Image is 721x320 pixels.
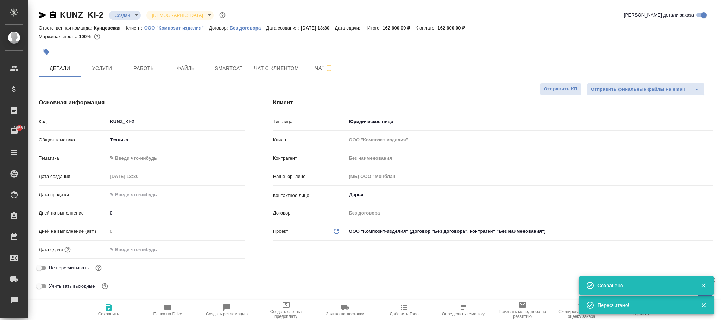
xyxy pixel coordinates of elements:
[273,118,347,125] p: Тип лица
[597,282,690,289] div: Сохранено!
[144,25,209,31] a: ООО "Композит-изделия"
[39,173,107,180] p: Дата создания
[49,283,95,290] span: Учитывать выходные
[587,83,689,96] button: Отправить финальные файлы на email
[375,300,434,320] button: Добавить Todo
[39,155,107,162] p: Тематика
[273,155,347,162] p: Контрагент
[218,11,227,20] button: Доп статусы указывают на важность/срочность заказа
[696,282,711,289] button: Закрыть
[326,312,364,316] span: Заявка на доставку
[49,264,89,271] span: Не пересчитывать
[301,25,335,31] p: [DATE] 13:30
[497,309,548,319] span: Призвать менеджера по развитию
[39,210,107,217] p: Дней на выполнение
[60,10,103,20] a: KUNZ_KI-2
[113,12,132,18] button: Создан
[150,12,205,18] button: [DEMOGRAPHIC_DATA]
[9,124,30,132] span: 36561
[346,171,713,181] input: Пустое поле
[98,312,119,316] span: Сохранить
[346,135,713,145] input: Пустое поле
[146,11,214,20] div: Создан
[107,152,245,164] div: ✎ Введи что-нибудь
[43,64,77,73] span: Детали
[696,302,711,308] button: Закрыть
[544,85,577,93] span: Отправить КП
[49,11,57,19] button: Скопировать ссылку
[556,309,607,319] span: Скопировать ссылку на оценку заказа
[307,64,341,72] span: Чат
[266,25,301,31] p: Дата создания:
[100,282,109,291] button: Выбери, если сб и вс нужно считать рабочими днями для выполнения заказа.
[2,123,26,140] a: 36561
[540,83,581,95] button: Отправить КП
[273,173,347,180] p: Наше юр. лицо
[254,64,299,73] span: Чат с клиентом
[39,25,94,31] p: Ответственная команда:
[257,300,316,320] button: Создать счет на предоплату
[107,134,245,146] div: Техника
[39,191,107,198] p: Дата продажи
[206,312,248,316] span: Создать рекламацию
[273,136,347,143] p: Клиент
[109,11,141,20] div: Создан
[39,44,54,59] button: Добавить тэг
[273,98,713,107] h4: Клиент
[107,226,245,236] input: Пустое поле
[209,25,230,31] p: Договор:
[552,300,611,320] button: Скопировать ссылку на оценку заказа
[39,98,245,107] h4: Основная информация
[346,225,713,237] div: ООО "Композит-изделия" (Договор "Без договора", контрагент "Без наименования")
[416,25,438,31] p: К оплате:
[94,25,126,31] p: Кунцевская
[390,312,418,316] span: Добавить Todo
[273,192,347,199] p: Контактное лицо
[197,300,257,320] button: Создать рекламацию
[153,312,182,316] span: Папка на Drive
[597,302,690,309] div: Пересчитано!
[107,208,245,218] input: ✎ Введи что-нибудь
[273,228,289,235] p: Проект
[138,300,197,320] button: Папка на Drive
[170,64,203,73] span: Файлы
[346,153,713,163] input: Пустое поле
[316,300,375,320] button: Заявка на доставку
[39,136,107,143] p: Общая тематика
[79,300,138,320] button: Сохранить
[493,300,552,320] button: Призвать менеджера по развитию
[587,83,705,96] div: split button
[39,228,107,235] p: Дней на выполнение (авт.)
[261,309,311,319] span: Создать счет на предоплату
[709,194,711,196] button: Open
[107,190,169,200] input: ✎ Введи что-нибудь
[127,64,161,73] span: Работы
[126,25,144,31] p: Клиент:
[230,25,266,31] a: Без договора
[107,244,169,255] input: ✎ Введи что-нибудь
[437,25,470,31] p: 162 600,00 ₽
[39,11,47,19] button: Скопировать ссылку для ЯМессенджера
[325,64,333,72] svg: Подписаться
[93,32,102,41] button: 0.00 RUB;
[273,210,347,217] p: Договор
[624,12,694,19] span: [PERSON_NAME] детали заказа
[346,116,713,128] div: Юридическое лицо
[39,118,107,125] p: Код
[442,312,485,316] span: Определить тематику
[212,64,246,73] span: Smartcat
[367,25,382,31] p: Итого:
[107,116,245,127] input: ✎ Введи что-нибудь
[39,34,79,39] p: Маржинальность:
[94,263,103,273] button: Включи, если не хочешь, чтобы указанная дата сдачи изменилась после переставления заказа в 'Подтв...
[382,25,415,31] p: 162 600,00 ₽
[63,245,72,254] button: Если добавить услуги и заполнить их объемом, то дата рассчитается автоматически
[591,85,685,94] span: Отправить финальные файлы на email
[85,64,119,73] span: Услуги
[434,300,493,320] button: Определить тематику
[79,34,93,39] p: 100%
[107,171,169,181] input: Пустое поле
[346,208,713,218] input: Пустое поле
